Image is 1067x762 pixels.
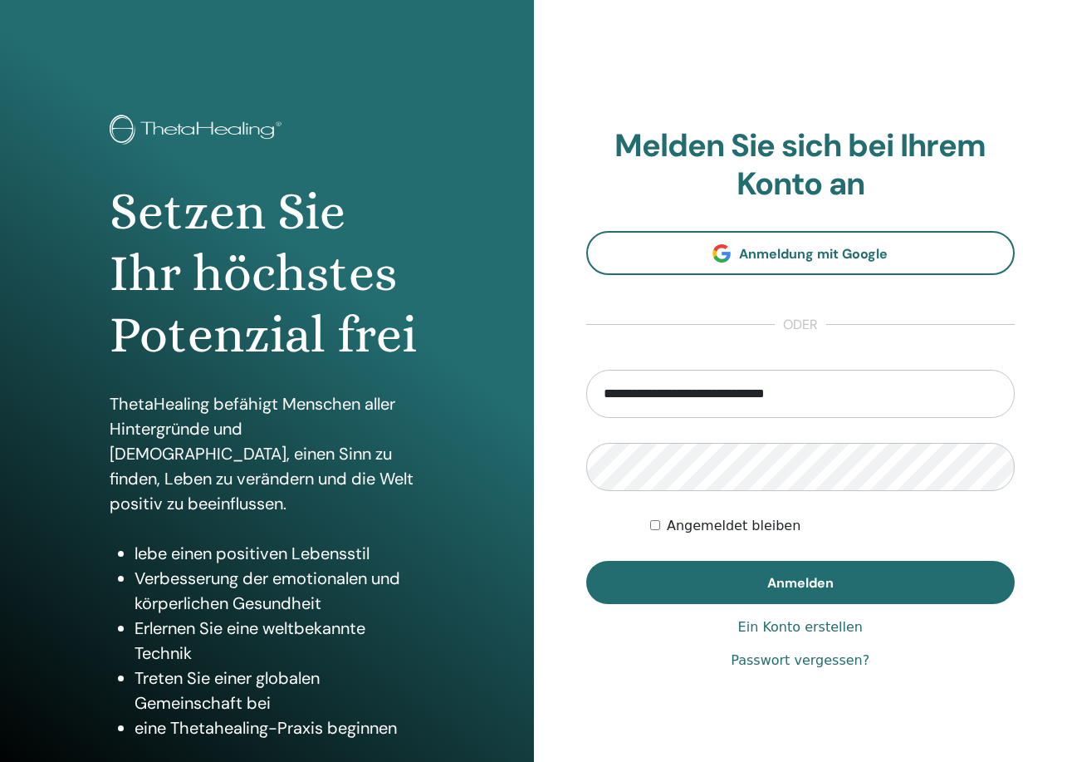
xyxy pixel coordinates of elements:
label: Angemeldet bleiben [667,516,800,536]
h2: Melden Sie sich bei Ihrem Konto an [586,127,1016,203]
span: oder [775,315,826,335]
h1: Setzen Sie Ihr höchstes Potenzial frei [110,181,423,366]
li: eine Thetahealing-Praxis beginnen [135,715,423,740]
p: ThetaHealing befähigt Menschen aller Hintergründe und [DEMOGRAPHIC_DATA], einen Sinn zu finden, L... [110,391,423,516]
li: Treten Sie einer globalen Gemeinschaft bei [135,666,423,715]
div: Keep me authenticated indefinitely or until I manually logout [650,516,1015,536]
a: Ein Konto erstellen [738,617,863,637]
a: Passwort vergessen? [731,651,869,671]
button: Anmelden [586,561,1016,604]
span: Anmelden [767,574,834,592]
a: Anmeldung mit Google [586,231,1016,275]
li: Erlernen Sie eine weltbekannte Technik [135,616,423,666]
span: Anmeldung mit Google [739,245,888,263]
li: Verbesserung der emotionalen und körperlichen Gesundheit [135,566,423,616]
li: lebe einen positiven Lebensstil [135,541,423,566]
